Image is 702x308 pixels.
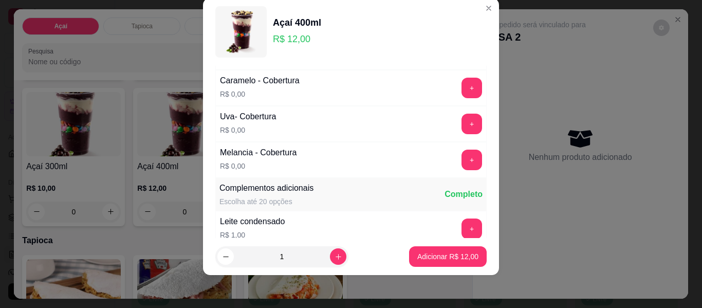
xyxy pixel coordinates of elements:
[461,114,482,134] button: add
[220,230,285,240] p: R$ 1,00
[461,78,482,98] button: add
[215,6,267,58] img: product-image
[220,89,300,99] p: R$ 0,00
[273,15,321,30] div: Açaí 400ml
[273,32,321,46] p: R$ 12,00
[417,251,478,262] p: Adicionar R$ 12,00
[409,246,487,267] button: Adicionar R$ 12,00
[219,182,313,194] div: Complementos adicionais
[220,75,300,87] div: Caramelo - Cobertura
[461,150,482,170] button: add
[219,196,313,207] div: Escolha até 20 opções
[220,215,285,228] div: Leite condensado
[220,147,297,159] div: Melancia - Cobertura
[220,161,297,171] p: R$ 0,00
[220,111,276,123] div: Uva- Cobertura
[461,219,482,239] button: add
[445,188,483,201] div: Completo
[220,125,276,135] p: R$ 0,00
[217,248,234,265] button: decrease-product-quantity
[330,248,346,265] button: increase-product-quantity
